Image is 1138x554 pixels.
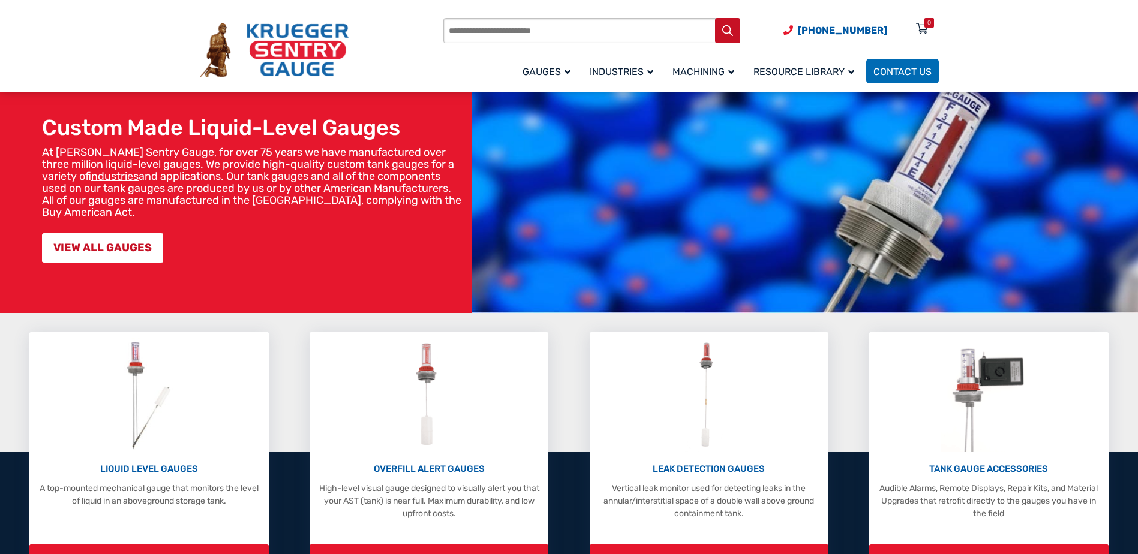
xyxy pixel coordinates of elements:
span: Resource Library [753,66,854,77]
span: Industries [590,66,653,77]
h1: Custom Made Liquid-Level Gauges [42,115,466,140]
p: TANK GAUGE ACCESSORIES [875,462,1102,476]
p: LIQUID LEVEL GAUGES [35,462,262,476]
a: Industries [582,57,665,85]
span: Contact Us [873,66,932,77]
img: Overfill Alert Gauges [403,338,456,452]
p: At [PERSON_NAME] Sentry Gauge, for over 75 years we have manufactured over three million liquid-l... [42,146,466,218]
span: Gauges [523,66,570,77]
img: Tank Gauge Accessories [941,338,1037,452]
a: Resource Library [746,57,866,85]
p: Audible Alarms, Remote Displays, Repair Kits, and Material Upgrades that retrofit directly to the... [875,482,1102,520]
a: Gauges [515,57,582,85]
a: VIEW ALL GAUGES [42,233,163,263]
a: Machining [665,57,746,85]
a: Contact Us [866,59,939,83]
p: A top-mounted mechanical gauge that monitors the level of liquid in an aboveground storage tank. [35,482,262,507]
img: Liquid Level Gauges [117,338,181,452]
p: Vertical leak monitor used for detecting leaks in the annular/interstitial space of a double wall... [596,482,822,520]
a: industries [91,170,139,183]
p: LEAK DETECTION GAUGES [596,462,822,476]
span: [PHONE_NUMBER] [798,25,887,36]
a: Phone Number (920) 434-8860 [783,23,887,38]
img: Krueger Sentry Gauge [200,23,349,78]
img: Leak Detection Gauges [685,338,732,452]
div: 0 [927,18,931,28]
p: OVERFILL ALERT GAUGES [316,462,542,476]
span: Machining [672,66,734,77]
p: High-level visual gauge designed to visually alert you that your AST (tank) is near full. Maximum... [316,482,542,520]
